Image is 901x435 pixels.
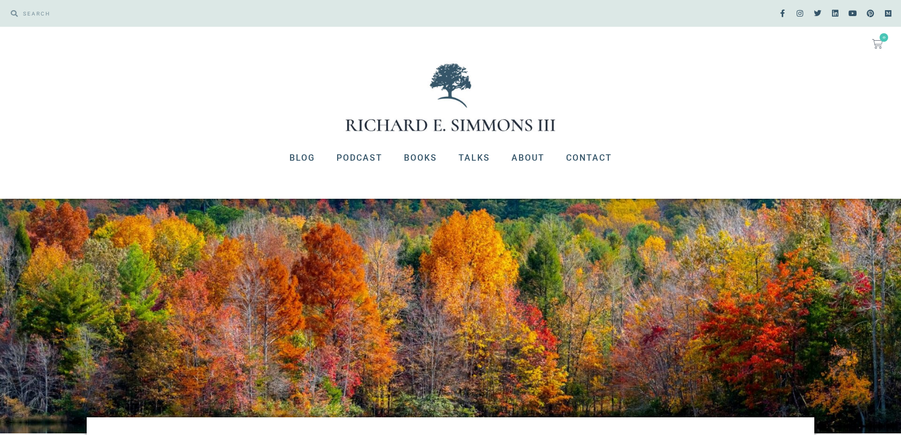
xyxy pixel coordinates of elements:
a: 0 [859,32,896,56]
a: Talks [448,144,501,172]
a: Books [393,144,448,172]
a: Contact [555,144,623,172]
a: About [501,144,555,172]
a: Blog [279,144,326,172]
input: SEARCH [18,5,445,21]
a: Podcast [326,144,393,172]
span: 0 [880,33,888,42]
